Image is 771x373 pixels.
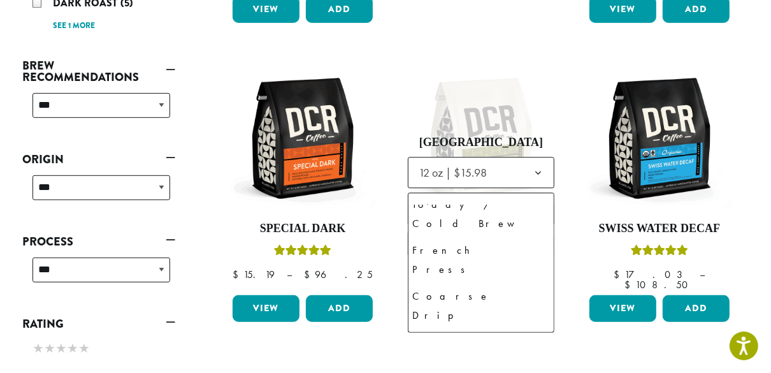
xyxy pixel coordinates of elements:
span: $ [614,268,624,281]
span: ★ [32,339,44,358]
a: Special DarkRated 5.00 out of 5 [229,65,376,291]
h4: Swiss Water Decaf [586,222,733,236]
a: Brew Recommendations [22,55,175,88]
a: See 1 more [53,20,95,33]
button: Add [663,295,730,322]
a: Rated 5.00 out of 5 [408,65,554,333]
a: View [233,295,299,322]
span: $ [233,268,243,281]
span: ★ [67,339,78,358]
a: Swiss Water DecafRated 5.00 out of 5 [586,65,733,291]
div: Origin [22,170,175,216]
img: DCR-12oz-FTO-Swiss-Water-Decaf-Stock-scaled.png [586,65,733,212]
a: Rating [22,313,175,335]
div: Coarse Drip [412,287,550,325]
a: Process [22,231,175,252]
div: Rating [22,335,175,364]
h4: Special Dark [229,222,376,236]
div: French Press [412,241,550,279]
a: View [589,295,656,322]
div: Rated 5.00 out of 5 [274,243,331,262]
h4: [GEOGRAPHIC_DATA] [408,136,554,150]
span: 12 oz | $15.98 [414,161,500,186]
a: Origin [22,149,175,170]
span: 12 oz | $15.98 [419,166,487,180]
img: DCR-12oz-Special-Dark-Stock-scaled.png [229,65,376,212]
div: Rated 5.00 out of 5 [631,243,688,262]
div: Toddy / Cold Brew [412,195,550,233]
span: Choose an option [408,193,554,224]
div: Process [22,252,175,298]
div: Brew Recommendations [22,88,175,133]
span: ★ [44,339,55,358]
bdi: 15.19 [233,268,275,281]
span: 12 oz | $15.38 [408,157,554,189]
span: ★ [55,339,67,358]
bdi: 108.50 [624,278,694,291]
span: Choose an option [414,196,508,221]
button: Add [306,295,373,322]
span: ★ [78,339,90,358]
span: – [287,268,292,281]
bdi: 17.03 [614,268,688,281]
bdi: 96.25 [304,268,373,281]
span: – [700,268,705,281]
span: $ [304,268,315,281]
span: $ [624,278,635,291]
